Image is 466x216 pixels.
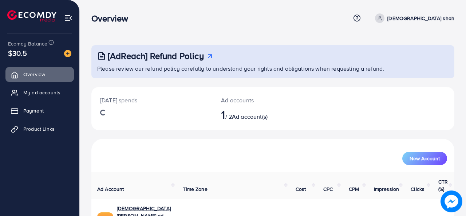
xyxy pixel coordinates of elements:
a: My ad accounts [5,85,74,100]
span: Ecomdy Balance [8,40,47,47]
span: Cost [296,185,306,193]
a: Overview [5,67,74,82]
span: Overview [23,71,45,78]
img: logo [7,10,56,21]
p: Ad accounts [221,96,294,105]
button: New Account [402,152,447,165]
img: image [64,50,71,57]
span: Product Links [23,125,55,133]
span: $30.5 [8,48,27,58]
a: [DEMOGRAPHIC_DATA] shah [372,13,454,23]
span: Ad account(s) [232,113,268,121]
a: Payment [5,103,74,118]
h2: / 2 [221,107,294,121]
img: menu [64,14,72,22]
span: My ad accounts [23,89,60,96]
a: Product Links [5,122,74,136]
span: CPM [349,185,359,193]
img: image [441,191,462,212]
h3: Overview [91,13,134,24]
span: CTR (%) [438,178,448,193]
p: [DEMOGRAPHIC_DATA] shah [387,14,454,23]
p: [DATE] spends [100,96,204,105]
span: 1 [221,106,225,123]
span: New Account [410,156,440,161]
span: Ad Account [97,185,124,193]
p: Please review our refund policy carefully to understand your rights and obligations when requesti... [97,64,450,73]
span: Clicks [411,185,424,193]
span: CPC [323,185,333,193]
span: Payment [23,107,44,114]
span: Impression [374,185,399,193]
span: Time Zone [183,185,207,193]
h3: [AdReach] Refund Policy [108,51,204,61]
